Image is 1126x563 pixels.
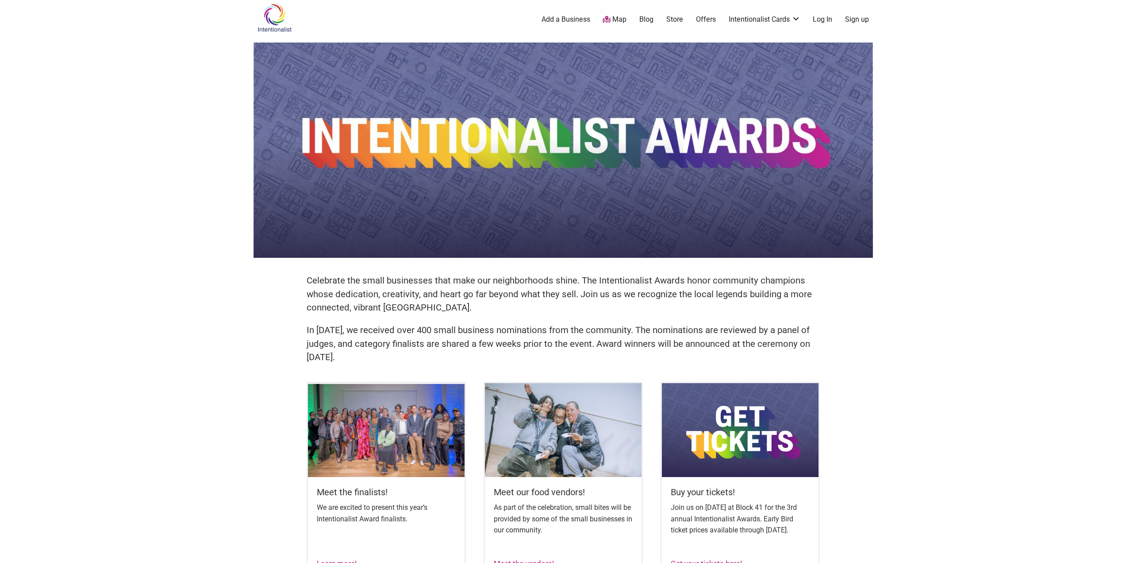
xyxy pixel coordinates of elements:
[307,323,820,364] p: In [DATE], we received over 400 small business nominations from the community. The nominations ar...
[254,4,296,32] img: Intentionalist
[813,15,832,24] a: Log In
[317,502,456,524] p: We are excited to present this year’s Intentionalist Award finalists.
[603,15,626,25] a: Map
[666,15,683,24] a: Store
[671,502,810,536] p: Join us on [DATE] at Block 41 for the 3rd annual Intentionalist Awards. Early Bird ticket prices ...
[317,486,456,498] h5: Meet the finalists!
[494,502,633,536] p: As part of the celebration, small bites will be provided by some of the small businesses in our c...
[671,486,810,498] h5: Buy your tickets!
[639,15,653,24] a: Blog
[845,15,869,24] a: Sign up
[696,15,716,24] a: Offers
[494,486,633,498] h5: Meet our food vendors!
[729,15,800,24] a: Intentionalist Cards
[307,274,820,315] p: Celebrate the small businesses that make our neighborhoods shine. The Intentionalist Awards honor...
[542,15,590,24] a: Add a Business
